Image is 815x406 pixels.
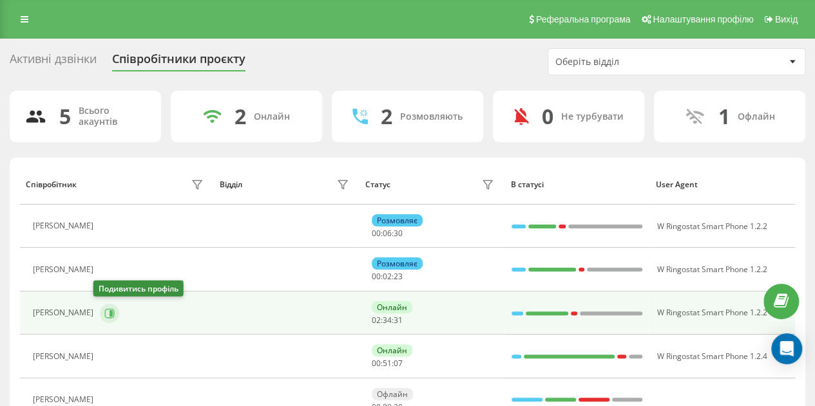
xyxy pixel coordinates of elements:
span: W Ringostat Smart Phone 1.2.2 [657,307,767,318]
div: Онлайн [254,111,290,122]
div: Розмовляють [400,111,463,122]
div: 5 [59,104,71,129]
div: : : [372,272,403,281]
span: 00 [372,271,381,282]
span: 02 [372,315,381,326]
span: W Ringostat Smart Phone 1.2.2 [657,221,767,232]
span: 34 [383,315,392,326]
span: Налаштування профілю [653,14,753,24]
div: Онлайн [372,344,412,356]
span: 23 [394,271,403,282]
div: Open Intercom Messenger [771,333,802,364]
span: Вихід [775,14,798,24]
span: 06 [383,228,392,239]
div: 0 [542,104,553,129]
span: 31 [394,315,403,326]
div: 1 [718,104,730,129]
div: Всього акаунтів [79,106,146,127]
div: [PERSON_NAME] [33,265,97,274]
div: Співробітники проєкту [112,52,245,72]
div: [PERSON_NAME] [33,395,97,404]
span: W Ringostat Smart Phone 1.2.2 [657,264,767,275]
div: [PERSON_NAME] [33,221,97,230]
div: Оберіть відділ [555,57,709,68]
span: 07 [394,358,403,369]
div: Розмовляє [372,257,423,270]
div: [PERSON_NAME] [33,308,97,317]
div: Активні дзвінки [10,52,97,72]
span: 00 [372,358,381,369]
div: Статус [365,180,390,189]
div: Відділ [220,180,242,189]
span: W Ringostat Smart Phone 1.2.4 [657,351,767,362]
div: Офлайн [738,111,775,122]
div: Не турбувати [561,111,624,122]
span: 00 [372,228,381,239]
div: 2 [235,104,246,129]
div: : : [372,229,403,238]
div: В статусі [510,180,644,189]
span: 51 [383,358,392,369]
span: Реферальна програма [536,14,631,24]
div: Онлайн [372,301,412,313]
span: 30 [394,228,403,239]
div: 2 [381,104,392,129]
div: Офлайн [372,388,413,400]
div: User Agent [656,180,789,189]
span: 02 [383,271,392,282]
div: Співробітник [26,180,77,189]
div: Розмовляє [372,214,423,226]
div: [PERSON_NAME] [33,352,97,361]
div: : : [372,316,403,325]
div: : : [372,359,403,368]
div: Подивитись профіль [93,281,184,297]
